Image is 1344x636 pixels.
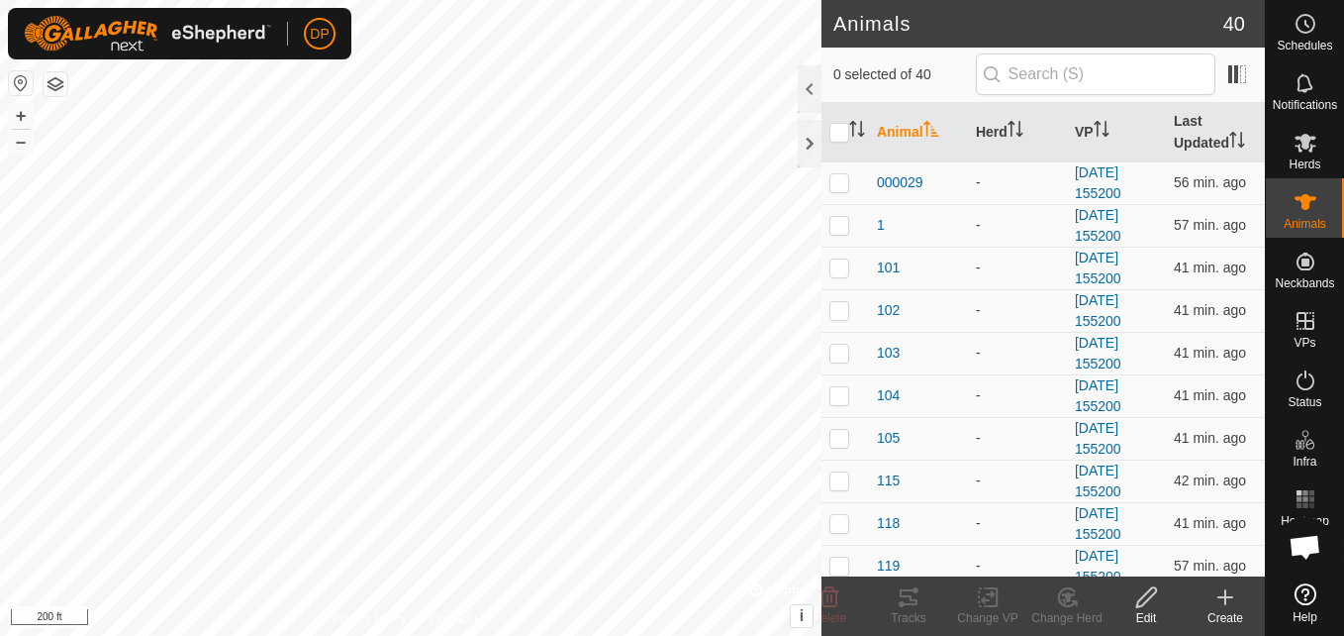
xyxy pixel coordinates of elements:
button: – [9,130,33,154]
span: 0 selected of 40 [833,64,976,85]
span: Status [1288,396,1321,408]
a: Privacy Policy [333,610,407,628]
a: [DATE] 155200 [1075,250,1121,286]
div: - [976,556,1059,577]
p-sorticon: Activate to sort [1008,124,1023,140]
a: Contact Us [431,610,489,628]
span: Herds [1289,159,1320,170]
div: Change VP [948,609,1027,627]
button: i [791,605,813,627]
span: 118 [877,513,900,534]
th: Animal [869,103,968,162]
span: Sep 11, 2025, 6:53 PM [1174,345,1246,361]
div: Change Herd [1027,609,1106,627]
div: - [976,513,1059,534]
span: Sep 11, 2025, 6:53 PM [1174,430,1246,446]
a: [DATE] 155200 [1075,463,1121,499]
th: VP [1067,103,1166,162]
span: Infra [1293,456,1316,468]
div: Edit [1106,609,1186,627]
div: - [976,172,1059,193]
a: [DATE] 155200 [1075,164,1121,201]
span: Sep 11, 2025, 6:53 PM [1174,260,1246,275]
span: 40 [1223,9,1245,39]
span: 102 [877,300,900,321]
div: - [976,471,1059,491]
span: i [800,607,804,624]
span: 105 [877,428,900,449]
div: Tracks [869,609,948,627]
span: Sep 11, 2025, 6:53 PM [1174,387,1246,403]
span: 104 [877,385,900,406]
span: 101 [877,258,900,278]
h2: Animals [833,12,1223,36]
div: - [976,385,1059,406]
p-sorticon: Activate to sort [1094,124,1109,140]
span: Help [1293,611,1317,623]
span: 1 [877,215,885,236]
span: Schedules [1277,40,1332,52]
span: VPs [1294,337,1315,349]
p-sorticon: Activate to sort [849,124,865,140]
a: [DATE] 155200 [1075,548,1121,584]
th: Last Updated [1166,103,1265,162]
span: Sep 11, 2025, 6:38 PM [1174,217,1246,233]
span: Sep 11, 2025, 6:53 PM [1174,302,1246,318]
a: Help [1266,576,1344,631]
span: 103 [877,343,900,364]
th: Herd [968,103,1067,162]
input: Search (S) [976,53,1215,95]
span: DP [310,24,329,45]
a: [DATE] 155200 [1075,505,1121,542]
div: - [976,258,1059,278]
span: Delete [813,611,847,625]
span: 115 [877,471,900,491]
button: + [9,104,33,128]
span: Sep 11, 2025, 6:38 PM [1174,558,1246,574]
span: Sep 11, 2025, 6:38 PM [1174,174,1246,190]
a: [DATE] 155200 [1075,420,1121,457]
p-sorticon: Activate to sort [1229,135,1245,151]
div: - [976,215,1059,236]
div: - [976,428,1059,449]
span: Neckbands [1275,277,1334,289]
div: Create [1186,609,1265,627]
button: Reset Map [9,71,33,95]
span: Sep 11, 2025, 6:53 PM [1174,515,1246,531]
div: - [976,343,1059,364]
span: 000029 [877,172,923,193]
a: [DATE] 155200 [1075,335,1121,371]
a: [DATE] 155200 [1075,207,1121,244]
span: 119 [877,556,900,577]
p-sorticon: Activate to sort [923,124,939,140]
div: - [976,300,1059,321]
span: Notifications [1273,99,1337,111]
span: Heatmap [1281,515,1329,527]
div: Open chat [1276,517,1335,577]
span: Sep 11, 2025, 6:53 PM [1174,473,1246,488]
a: [DATE] 155200 [1075,292,1121,329]
a: [DATE] 155200 [1075,377,1121,414]
span: Animals [1284,218,1326,230]
img: Gallagher Logo [24,16,271,52]
button: Map Layers [44,72,67,96]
